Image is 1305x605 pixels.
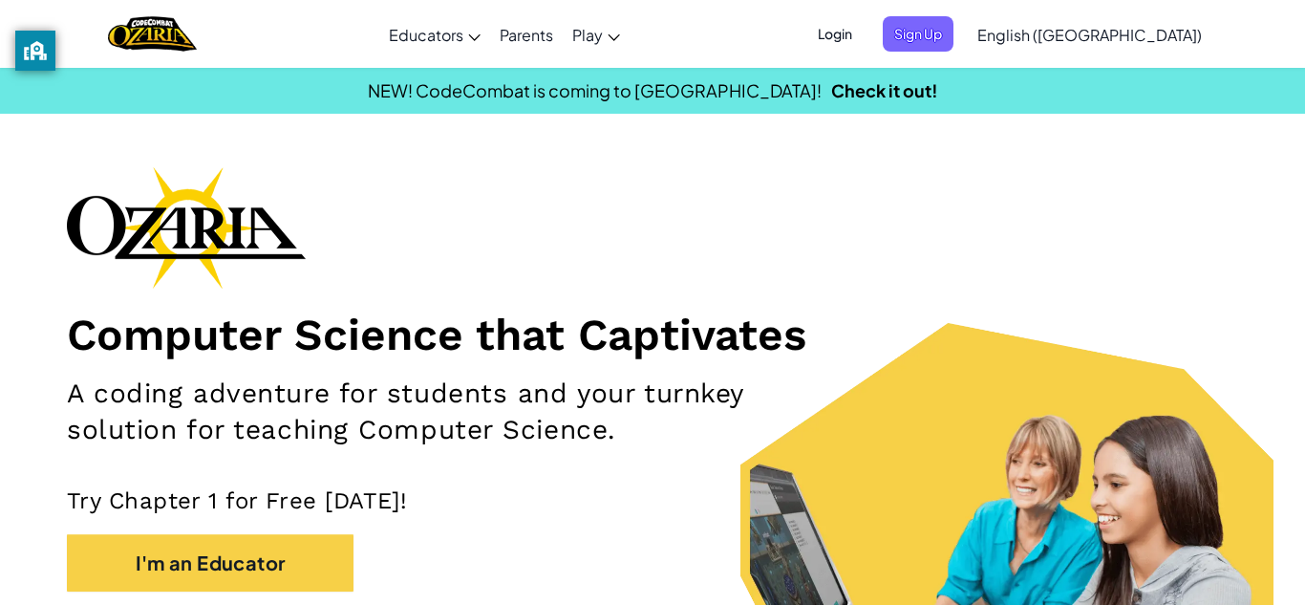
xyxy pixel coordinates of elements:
[108,14,197,54] img: Home
[67,166,306,289] img: Ozaria branding logo
[379,9,490,60] a: Educators
[67,486,1238,515] p: Try Chapter 1 for Free [DATE]!
[831,79,938,101] a: Check it out!
[490,9,563,60] a: Parents
[968,9,1211,60] a: English ([GEOGRAPHIC_DATA])
[563,9,630,60] a: Play
[67,308,1238,361] h1: Computer Science that Captivates
[977,25,1202,45] span: English ([GEOGRAPHIC_DATA])
[67,376,851,448] h2: A coding adventure for students and your turnkey solution for teaching Computer Science.
[572,25,603,45] span: Play
[368,79,822,101] span: NEW! CodeCombat is coming to [GEOGRAPHIC_DATA]!
[15,31,55,71] button: privacy banner
[67,534,353,592] button: I'm an Educator
[883,16,953,52] button: Sign Up
[389,25,463,45] span: Educators
[806,16,864,52] button: Login
[108,14,197,54] a: Ozaria by CodeCombat logo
